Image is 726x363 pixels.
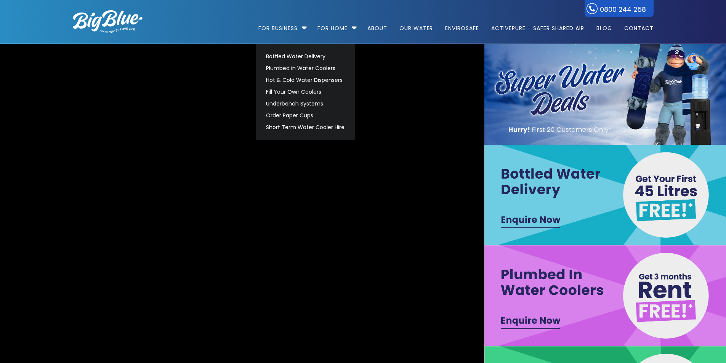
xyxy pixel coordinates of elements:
[263,110,348,122] a: Order Paper Cups
[73,10,143,33] img: logo
[263,74,348,86] a: Hot & Cold Water Dispensers
[263,98,348,110] a: Underbench Systems
[263,62,348,74] a: Plumbed in Water Coolers
[263,122,348,133] a: Short Term Water Cooler Hire
[263,86,348,98] a: Fill Your Own Coolers
[263,51,348,62] a: Bottled Water Delivery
